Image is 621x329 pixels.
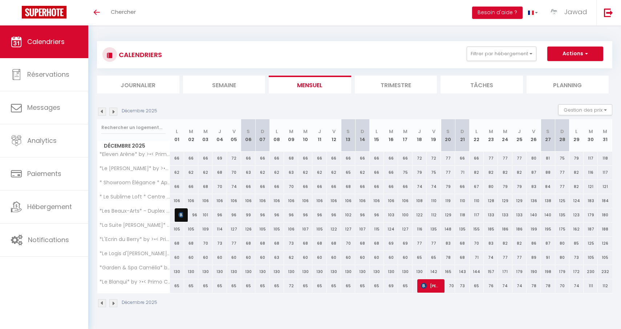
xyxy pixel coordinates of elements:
div: 66 [184,180,198,193]
abbr: M [603,128,607,135]
div: 106 [327,194,341,208]
div: 62 [184,166,198,179]
th: 23 [484,119,498,152]
div: 127 [227,222,241,236]
div: 116 [584,166,598,179]
div: 66 [312,152,326,165]
div: 187 [584,222,598,236]
div: 66 [170,152,184,165]
div: 74 [427,180,441,193]
th: 22 [470,119,484,152]
div: 118 [455,208,469,222]
span: *L'Ecrin du Berry* by >•< Primo Conciergerie [98,237,171,242]
div: 77 [512,152,527,165]
th: 13 [341,119,355,152]
div: 65 [341,166,355,179]
span: * Showroom Élégance * Appartement en [GEOGRAPHIC_DATA] [98,180,171,185]
div: 96 [355,208,369,222]
div: 112 [427,208,441,222]
div: 88 [541,166,555,179]
div: 81 [541,152,555,165]
p: Décembre 2025 [122,108,157,115]
span: [PERSON_NAME] [178,208,183,222]
div: 62 [327,166,341,179]
div: 66 [312,180,326,193]
div: 136 [527,194,541,208]
div: 66 [327,180,341,193]
abbr: M [403,128,407,135]
div: 121 [584,180,598,193]
span: Analytics [27,136,57,145]
div: 133 [512,208,527,222]
button: Filtrer par hébergement [467,47,536,61]
div: 80 [527,152,541,165]
span: Paiements [27,169,61,178]
span: *Le [PERSON_NAME]* by >•< Primo Conciergerie [98,166,171,171]
div: 106 [255,194,269,208]
div: 83 [527,180,541,193]
th: 08 [270,119,284,152]
div: 66 [384,152,398,165]
div: 71 [455,166,469,179]
input: Rechercher un logement... [101,121,166,134]
div: 96 [327,208,341,222]
div: 66 [241,152,255,165]
li: Mensuel [269,76,351,93]
li: Semaine [183,76,265,93]
th: 28 [555,119,569,152]
div: 96 [312,208,326,222]
div: 72 [413,152,427,165]
div: 66 [298,180,312,193]
img: Super Booking [22,6,66,19]
div: 68 [341,180,355,193]
span: Chercher [111,8,136,16]
div: 127 [398,222,412,236]
div: 79 [512,180,527,193]
div: 106 [212,194,227,208]
div: 117 [598,166,612,179]
abbr: V [232,128,236,135]
abbr: S [346,128,350,135]
div: 62 [198,166,212,179]
div: 66 [455,152,469,165]
div: 77 [441,166,455,179]
div: 82 [470,166,484,179]
div: 62 [270,166,284,179]
abbr: M [303,128,308,135]
th: 20 [441,119,455,152]
div: 103 [384,208,398,222]
div: 68 [355,237,369,250]
div: 72 [227,152,241,165]
div: 126 [241,222,255,236]
abbr: V [532,128,535,135]
div: 82 [484,166,498,179]
div: 185 [484,222,498,236]
th: 03 [198,119,212,152]
div: 82 [512,166,527,179]
div: 106 [270,194,284,208]
abbr: S [446,128,450,135]
div: 123 [569,208,584,222]
div: 74 [413,180,427,193]
div: 77 [227,237,241,250]
div: 62 [355,166,369,179]
div: 66 [341,152,355,165]
div: 127 [341,222,355,236]
div: 101 [198,208,212,222]
div: 188 [598,222,612,236]
div: 122 [327,222,341,236]
th: 05 [227,119,241,152]
div: 96 [270,208,284,222]
div: 66 [355,180,369,193]
div: 140 [541,208,555,222]
div: 179 [584,208,598,222]
div: 100 [398,208,412,222]
div: 66 [198,152,212,165]
th: 10 [298,119,312,152]
span: *La Suite [PERSON_NAME]* - Charme et Histoire [98,222,171,228]
abbr: M [589,128,593,135]
span: Hébergement [27,202,72,211]
div: 109 [198,222,212,236]
abbr: M [289,128,293,135]
div: 66 [398,180,412,193]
